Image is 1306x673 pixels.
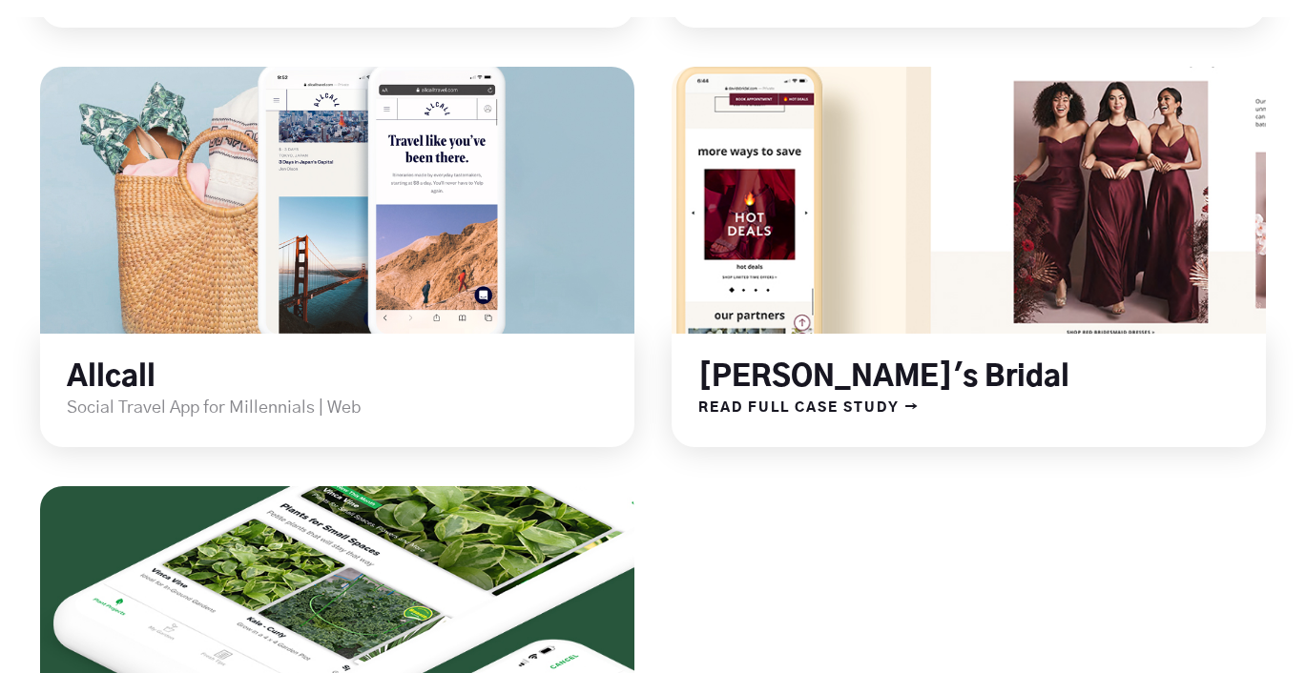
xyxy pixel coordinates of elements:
a: READ FULL CASE STUDY → [672,396,920,420]
span: Social Travel App for Millennials | Web [67,399,361,417]
a: [PERSON_NAME]'s Bridal [698,363,1069,392]
div: long term stock exchange (ltse) [672,67,1266,448]
a: Allcall [67,363,155,392]
div: long term stock exchange (ltse) [40,67,634,448]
